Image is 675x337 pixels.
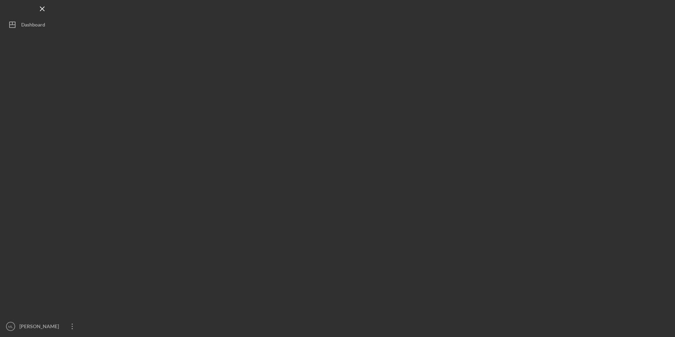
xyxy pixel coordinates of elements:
[21,18,45,34] div: Dashboard
[4,18,81,32] button: Dashboard
[18,319,64,335] div: [PERSON_NAME]
[8,325,13,329] text: ML
[4,319,81,333] button: ML[PERSON_NAME]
